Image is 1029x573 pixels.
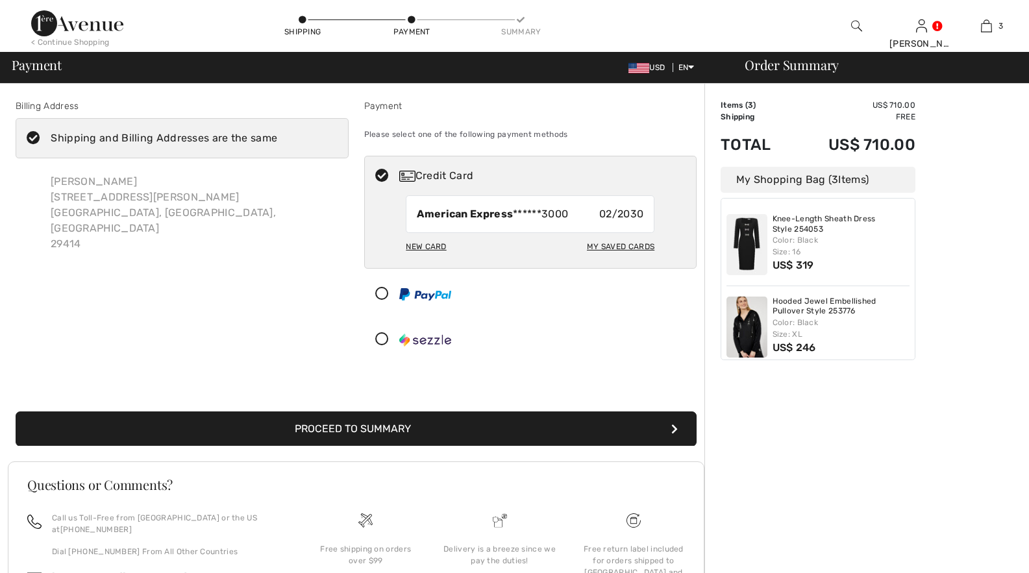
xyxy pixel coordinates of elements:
span: US$ 246 [773,341,816,354]
span: USD [628,63,670,72]
td: Shipping [721,111,792,123]
div: New Card [406,236,446,258]
img: Sezzle [399,334,451,347]
span: 3 [998,20,1003,32]
img: Knee-Length Sheath Dress Style 254053 [726,214,767,275]
button: Proceed to Summary [16,411,697,446]
img: Credit Card [399,171,415,182]
td: Total [721,123,792,167]
div: [PERSON_NAME] [889,37,953,51]
a: Knee-Length Sheath Dress Style 254053 [773,214,910,234]
td: Free [792,111,915,123]
img: Free shipping on orders over $99 [358,513,373,528]
div: My Saved Cards [587,236,654,258]
span: EN [678,63,695,72]
div: Credit Card [399,168,688,184]
div: Order Summary [729,58,1021,71]
div: Billing Address [16,99,349,113]
img: search the website [851,18,862,34]
img: My Info [916,18,927,34]
a: [PHONE_NUMBER] [60,525,132,534]
div: Please select one of the following payment methods [364,118,697,151]
div: Payment [392,26,431,38]
div: < Continue Shopping [31,36,110,48]
span: US$ 319 [773,259,814,271]
img: Free shipping on orders over $99 [626,513,641,528]
div: Shipping and Billing Addresses are the same [51,130,277,146]
img: call [27,515,42,529]
td: US$ 710.00 [792,99,915,111]
span: Payment [12,58,62,71]
div: Payment [364,99,697,113]
td: Items ( ) [721,99,792,111]
div: [PERSON_NAME] [STREET_ADDRESS][PERSON_NAME] [GEOGRAPHIC_DATA], [GEOGRAPHIC_DATA], [GEOGRAPHIC_DAT... [40,164,349,262]
div: Summary [501,26,540,38]
div: Delivery is a breeze since we pay the duties! [443,543,556,567]
div: My Shopping Bag ( Items) [721,167,915,193]
a: Hooded Jewel Embellished Pullover Style 253776 [773,297,910,317]
span: 3 [832,173,838,186]
img: Hooded Jewel Embellished Pullover Style 253776 [726,297,767,358]
h3: Questions or Comments? [27,478,685,491]
td: US$ 710.00 [792,123,915,167]
a: 3 [954,18,1018,34]
a: Sign In [916,19,927,32]
p: Call us Toll-Free from [GEOGRAPHIC_DATA] or the US at [52,512,283,535]
img: Delivery is a breeze since we pay the duties! [493,513,507,528]
img: My Bag [981,18,992,34]
span: 3 [748,101,753,110]
div: Color: Black Size: 16 [773,234,910,258]
p: Dial [PHONE_NUMBER] From All Other Countries [52,546,283,557]
div: Free shipping on orders over $99 [309,543,422,567]
img: PayPal [399,288,451,300]
span: 02/2030 [599,206,643,222]
div: Color: Black Size: XL [773,317,910,340]
strong: American Express [417,208,513,220]
div: Shipping [283,26,322,38]
img: 1ère Avenue [31,10,123,36]
img: US Dollar [628,63,649,73]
